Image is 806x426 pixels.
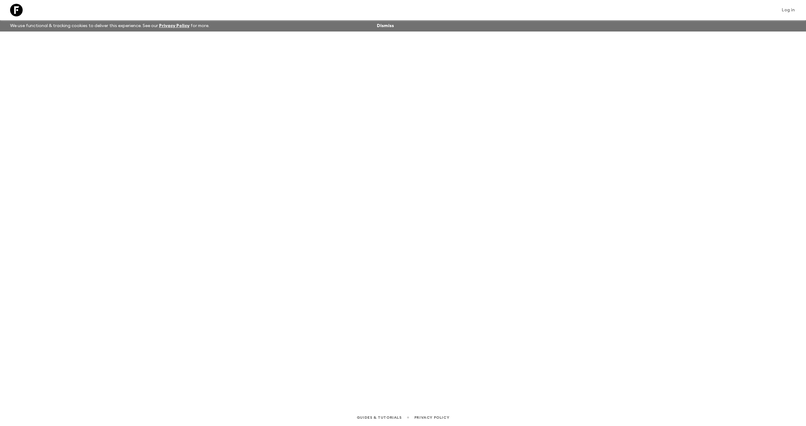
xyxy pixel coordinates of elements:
[8,20,212,32] p: We use functional & tracking cookies to deliver this experience. See our for more.
[357,414,402,421] a: Guides & Tutorials
[159,24,190,28] a: Privacy Policy
[778,6,798,14] a: Log in
[414,414,449,421] a: Privacy Policy
[375,21,395,30] button: Dismiss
